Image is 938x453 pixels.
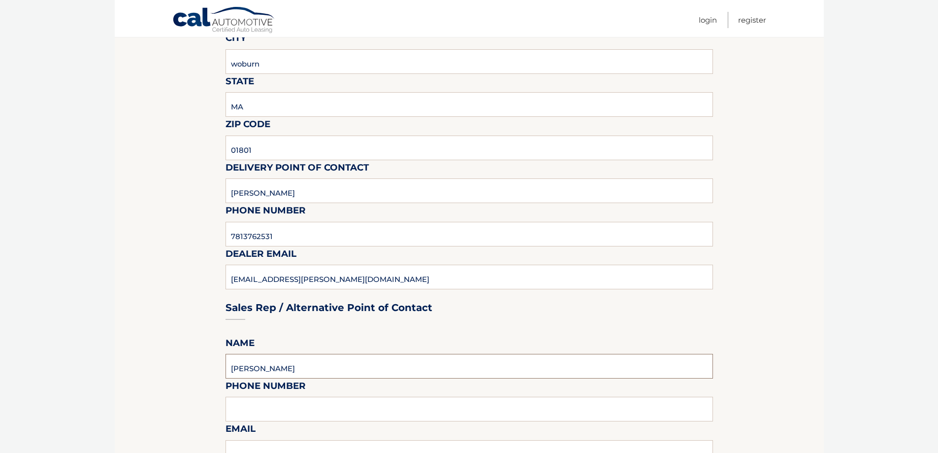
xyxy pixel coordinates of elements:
a: Register [738,12,766,28]
label: City [226,31,246,49]
a: Cal Automotive [172,6,276,35]
label: Email [226,421,256,440]
a: Login [699,12,717,28]
label: Zip Code [226,117,270,135]
label: Delivery Point of Contact [226,160,369,178]
label: State [226,74,254,92]
label: Dealer Email [226,246,296,265]
label: Phone Number [226,203,306,221]
h3: Sales Rep / Alternative Point of Contact [226,302,432,314]
label: Name [226,336,255,354]
label: Phone Number [226,379,306,397]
